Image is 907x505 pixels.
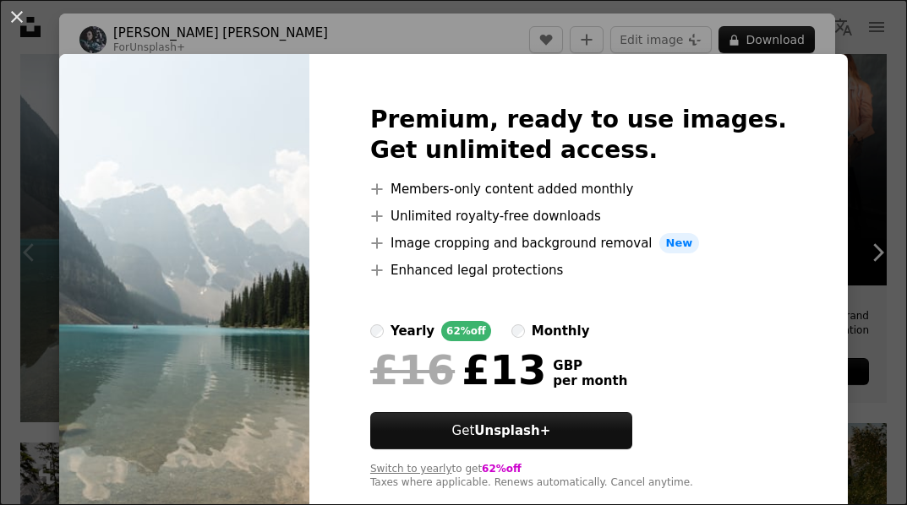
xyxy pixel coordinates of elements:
[659,233,700,253] span: New
[370,463,787,490] div: to get Taxes where applicable. Renews automatically. Cancel anytime.
[511,324,525,338] input: monthly
[553,373,627,388] span: per month
[370,348,455,392] span: £16
[441,321,491,341] div: 62% off
[553,358,627,373] span: GBP
[370,348,546,392] div: £13
[370,412,632,449] button: GetUnsplash+
[370,105,787,166] h2: Premium, ready to use images. Get unlimited access.
[370,233,787,253] li: Image cropping and background removal
[370,324,384,338] input: yearly62%off
[474,423,550,438] strong: Unsplash+
[370,463,452,476] button: Switch to yearly
[532,321,590,341] div: monthly
[391,321,434,341] div: yearly
[370,179,787,199] li: Members-only content added monthly
[370,260,787,280] li: Enhanced legal protections
[370,206,787,226] li: Unlimited royalty-free downloads
[482,463,522,475] span: 62% off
